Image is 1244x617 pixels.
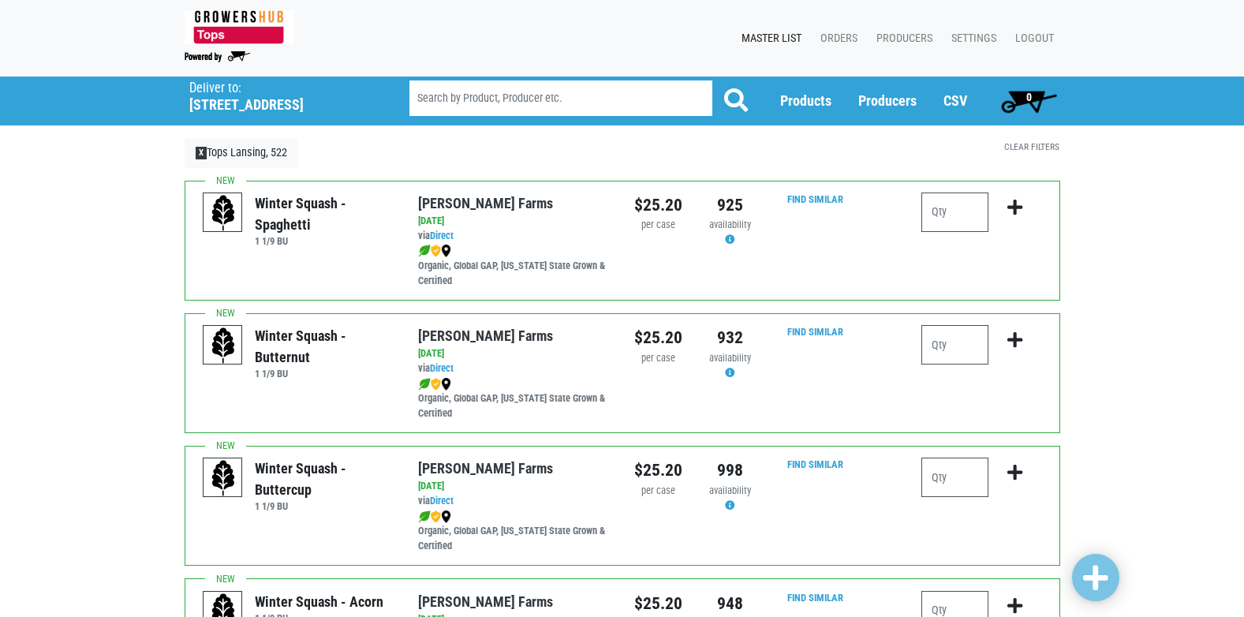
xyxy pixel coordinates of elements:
[430,362,454,374] a: Direct
[787,592,843,604] a: Find Similar
[255,500,394,512] h6: 1 1/9 BU
[939,24,1003,54] a: Settings
[709,484,751,496] span: availability
[441,245,451,257] img: map_marker-0e94453035b3232a4d21701695807de9.png
[780,92,831,109] a: Products
[418,195,553,211] a: [PERSON_NAME] Farms
[858,92,917,109] a: Producers
[634,484,682,499] div: per case
[189,80,369,96] p: Deliver to:
[430,230,454,241] a: Direct
[921,325,988,365] input: Qty
[787,458,843,470] a: Find Similar
[255,591,383,612] div: Winter Squash - Acorn
[196,147,207,159] span: X
[706,193,754,218] div: 925
[431,510,441,523] img: safety-e55c860ca8c00a9c171001a62a92dabd.png
[709,352,751,364] span: availability
[634,458,682,483] div: $25.20
[1004,141,1059,152] a: Clear Filters
[634,325,682,350] div: $25.20
[418,460,553,477] a: [PERSON_NAME] Farms
[1026,91,1032,103] span: 0
[418,510,431,523] img: leaf-e5c59151409436ccce96b2ca1b28e03c.png
[204,326,243,365] img: placeholder-variety-43d6402dacf2d531de610a020419775a.svg
[418,229,610,244] div: via
[1003,24,1060,54] a: Logout
[189,77,381,114] span: Tops Lansing, 522 (2300 N Triphammer Rd #522, Ithaca, NY 14850, USA)
[255,368,394,380] h6: 1 1/9 BU
[431,245,441,257] img: safety-e55c860ca8c00a9c171001a62a92dabd.png
[418,245,431,257] img: leaf-e5c59151409436ccce96b2ca1b28e03c.png
[185,10,294,44] img: 279edf242af8f9d49a69d9d2afa010fb.png
[864,24,939,54] a: Producers
[185,138,299,168] a: XTops Lansing, 522
[418,376,610,421] div: Organic, Global GAP, [US_STATE] State Grown & Certified
[418,214,610,229] div: [DATE]
[204,193,243,233] img: placeholder-variety-43d6402dacf2d531de610a020419775a.svg
[706,325,754,350] div: 932
[441,510,451,523] img: map_marker-0e94453035b3232a4d21701695807de9.png
[255,325,394,368] div: Winter Squash - Butternut
[709,219,751,230] span: availability
[634,351,682,366] div: per case
[255,458,394,500] div: Winter Squash - Buttercup
[430,495,454,507] a: Direct
[418,244,610,289] div: Organic, Global GAP, [US_STATE] State Grown & Certified
[418,346,610,361] div: [DATE]
[787,326,843,338] a: Find Similar
[431,378,441,391] img: safety-e55c860ca8c00a9c171001a62a92dabd.png
[441,378,451,391] img: map_marker-0e94453035b3232a4d21701695807de9.png
[255,193,394,235] div: Winter Squash - Spaghetti
[418,327,553,344] a: [PERSON_NAME] Farms
[729,24,808,54] a: Master List
[808,24,864,54] a: Orders
[409,80,712,116] input: Search by Product, Producer etc.
[787,193,843,205] a: Find Similar
[706,591,754,616] div: 948
[189,96,369,114] h5: [STREET_ADDRESS]
[418,494,610,509] div: via
[921,458,988,497] input: Qty
[706,458,754,483] div: 998
[418,361,610,376] div: via
[185,51,250,62] img: Powered by Big Wheelbarrow
[255,235,394,247] h6: 1 1/9 BU
[418,378,431,391] img: leaf-e5c59151409436ccce96b2ca1b28e03c.png
[418,509,610,554] div: Organic, Global GAP, [US_STATE] State Grown & Certified
[418,479,610,494] div: [DATE]
[634,218,682,233] div: per case
[418,593,553,610] a: [PERSON_NAME] Farms
[943,92,967,109] a: CSV
[921,193,988,232] input: Qty
[634,591,682,616] div: $25.20
[634,193,682,218] div: $25.20
[994,85,1064,117] a: 0
[204,458,243,498] img: placeholder-variety-43d6402dacf2d531de610a020419775a.svg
